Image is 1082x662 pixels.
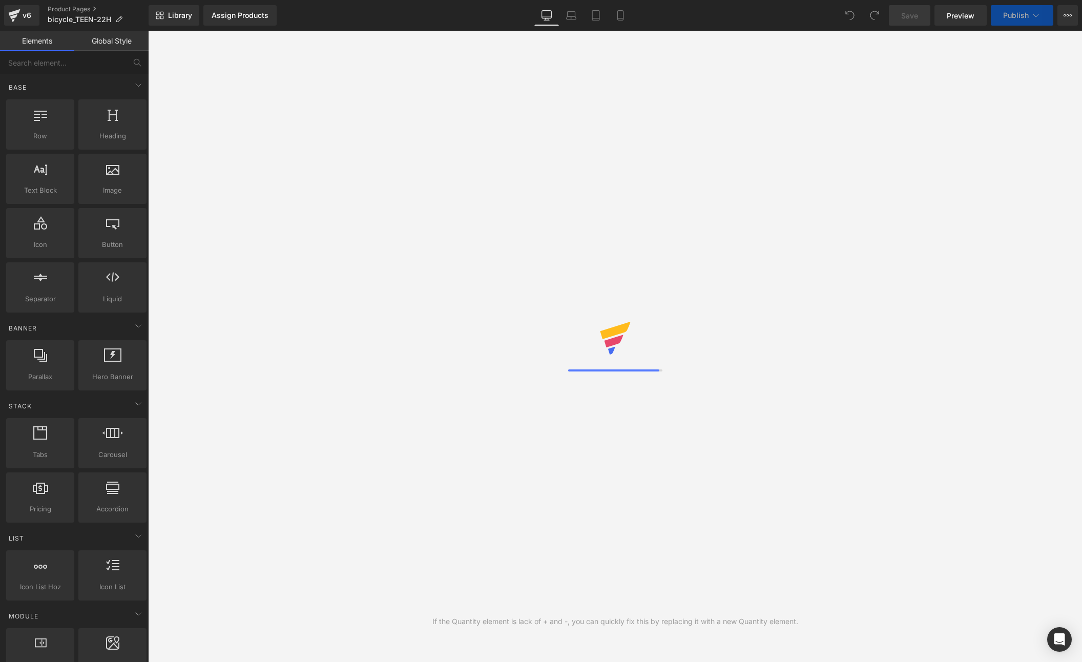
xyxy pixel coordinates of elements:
[4,5,39,26] a: v6
[81,185,143,196] span: Image
[1047,627,1072,652] div: Open Intercom Messenger
[74,31,149,51] a: Global Style
[48,5,149,13] a: Product Pages
[81,131,143,141] span: Heading
[149,5,199,26] a: New Library
[48,15,111,24] span: bicycle_TEEN-22H
[81,582,143,592] span: Icon List
[991,5,1053,26] button: Publish
[934,5,987,26] a: Preview
[9,131,71,141] span: Row
[559,5,584,26] a: Laptop
[8,533,25,543] span: List
[9,504,71,514] span: Pricing
[8,323,38,333] span: Banner
[20,9,33,22] div: v6
[1057,5,1078,26] button: More
[81,239,143,250] span: Button
[947,10,974,21] span: Preview
[584,5,608,26] a: Tablet
[534,5,559,26] a: Desktop
[9,185,71,196] span: Text Block
[9,294,71,304] span: Separator
[9,371,71,382] span: Parallax
[9,239,71,250] span: Icon
[81,449,143,460] span: Carousel
[9,582,71,592] span: Icon List Hoz
[81,371,143,382] span: Hero Banner
[840,5,860,26] button: Undo
[432,616,798,627] div: If the Quantity element is lack of + and -, you can quickly fix this by replacing it with a new Q...
[81,294,143,304] span: Liquid
[1003,11,1029,19] span: Publish
[901,10,918,21] span: Save
[608,5,633,26] a: Mobile
[212,11,268,19] div: Assign Products
[8,82,28,92] span: Base
[168,11,192,20] span: Library
[9,449,71,460] span: Tabs
[8,401,33,411] span: Stack
[864,5,885,26] button: Redo
[81,504,143,514] span: Accordion
[8,611,39,621] span: Module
